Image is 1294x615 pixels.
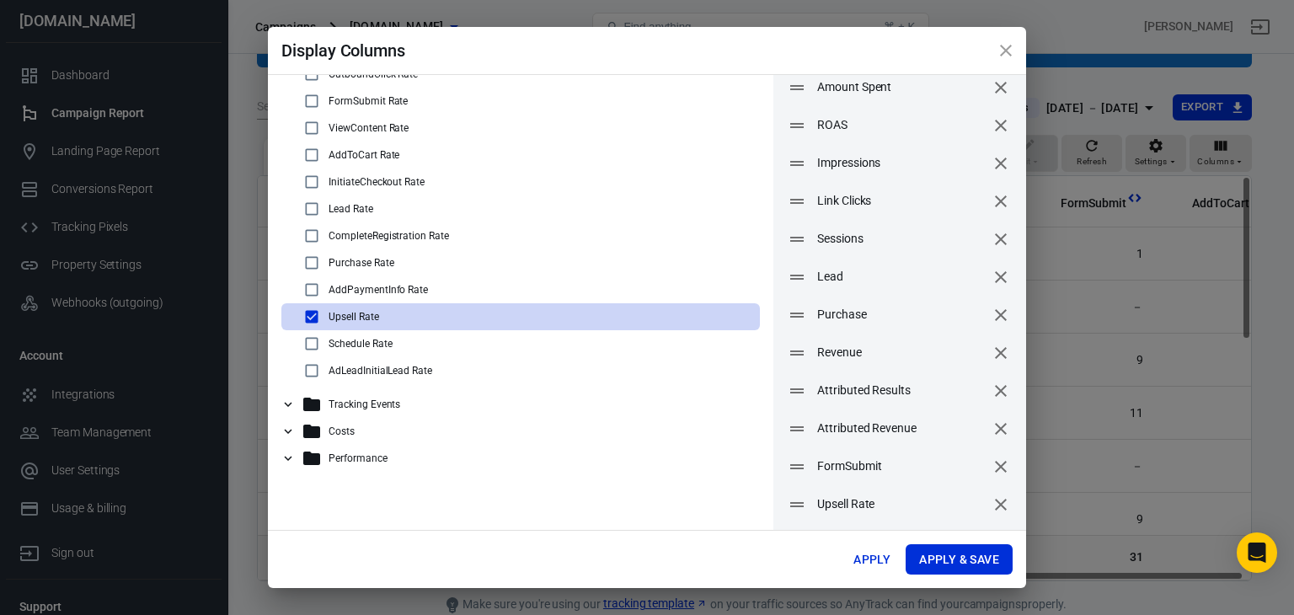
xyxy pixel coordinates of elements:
[773,258,1026,296] div: Leadremove
[773,144,1026,182] div: Impressionsremove
[773,106,1026,144] div: ROASremove
[987,490,1015,519] button: remove
[817,420,986,437] span: Attributed Revenue
[817,344,986,361] span: Revenue
[773,296,1026,334] div: Purchaseremove
[329,257,393,269] p: Purchase Rate
[773,220,1026,258] div: Sessionsremove
[773,409,1026,447] div: Attributed Revenueremove
[773,182,1026,220] div: Link Clicksremove
[817,457,986,475] span: FormSubmit
[987,414,1015,443] button: remove
[817,116,986,134] span: ROAS
[986,30,1026,71] button: close
[987,452,1015,481] button: remove
[817,230,986,248] span: Sessions
[987,111,1015,140] button: remove
[329,398,400,410] p: Tracking Events
[773,372,1026,409] div: Attributed Resultsremove
[987,149,1015,178] button: remove
[773,68,1026,106] div: Amount Spentremove
[987,263,1015,291] button: remove
[906,544,1013,575] button: Apply & Save
[329,149,399,161] p: AddToCart Rate
[329,338,392,350] p: Schedule Rate
[329,176,425,188] p: InitiateCheckout Rate
[329,311,379,323] p: Upsell Rate
[329,284,428,296] p: AddPaymentInfo Rate
[817,154,986,172] span: Impressions
[329,122,409,134] p: ViewContent Rate
[1237,532,1277,573] div: Open Intercom Messenger
[329,203,373,215] p: Lead Rate
[817,495,986,513] span: Upsell Rate
[773,447,1026,485] div: FormSubmitremove
[817,78,986,96] span: Amount Spent
[987,73,1015,102] button: remove
[329,365,432,377] p: AdLeadInitialLead Rate
[817,306,986,324] span: Purchase
[817,268,986,286] span: Lead
[987,301,1015,329] button: remove
[845,544,899,575] button: Apply
[817,192,986,210] span: Link Clicks
[329,95,408,107] p: FormSubmit Rate
[329,230,449,242] p: CompleteRegistration Rate
[329,452,388,464] p: Performance
[987,377,1015,405] button: remove
[987,225,1015,254] button: remove
[773,485,1026,523] div: Upsell Rateremove
[817,382,986,399] span: Attributed Results
[281,40,405,61] span: Display Columns
[987,187,1015,216] button: remove
[987,339,1015,367] button: remove
[773,334,1026,372] div: Revenueremove
[329,425,355,437] p: Costs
